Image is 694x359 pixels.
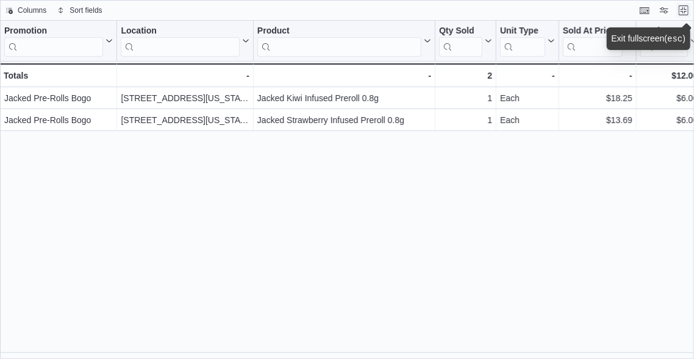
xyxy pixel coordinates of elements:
[563,91,632,105] div: $18.25
[18,5,46,15] span: Columns
[667,34,682,44] kbd: esc
[52,3,107,18] button: Sort fields
[121,26,239,37] div: Location
[257,26,421,37] div: Product
[1,3,51,18] button: Columns
[4,68,113,83] div: Totals
[500,26,555,57] button: Unit Type
[4,26,103,37] div: Promotion
[563,113,632,127] div: $13.69
[563,26,623,37] div: Sold At Price
[4,91,113,105] div: Jacked Pre-Rolls Bogo
[563,26,623,57] div: Sold At Price
[439,26,492,57] button: Qty Sold
[612,32,686,45] div: Exit fullscreen ( )
[4,26,103,57] div: Promotion
[676,3,691,18] button: Exit fullscreen
[121,26,239,57] div: Location
[439,68,492,83] div: 2
[257,91,431,105] div: Jacked Kiwi Infused Preroll 0.8g
[4,26,113,57] button: Promotion
[500,113,555,127] div: Each
[439,26,482,37] div: Qty Sold
[563,26,632,57] button: Sold At Price
[121,113,249,127] div: [STREET_ADDRESS][US_STATE]
[121,68,249,83] div: -
[257,26,421,57] div: Product
[500,68,555,83] div: -
[637,3,652,18] button: Keyboard shortcuts
[70,5,102,15] span: Sort fields
[500,26,545,57] div: Unit Type
[257,68,431,83] div: -
[439,91,492,105] div: 1
[640,26,688,57] div: Total Cost
[257,113,431,127] div: Jacked Strawberry Infused Preroll 0.8g
[4,113,113,127] div: Jacked Pre-Rolls Bogo
[657,3,671,18] button: Display options
[121,26,249,57] button: Location
[439,26,482,57] div: Qty Sold
[439,113,492,127] div: 1
[640,26,688,37] div: Total Cost
[500,91,555,105] div: Each
[121,91,249,105] div: [STREET_ADDRESS][US_STATE]
[563,68,632,83] div: -
[500,26,545,37] div: Unit Type
[257,26,431,57] button: Product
